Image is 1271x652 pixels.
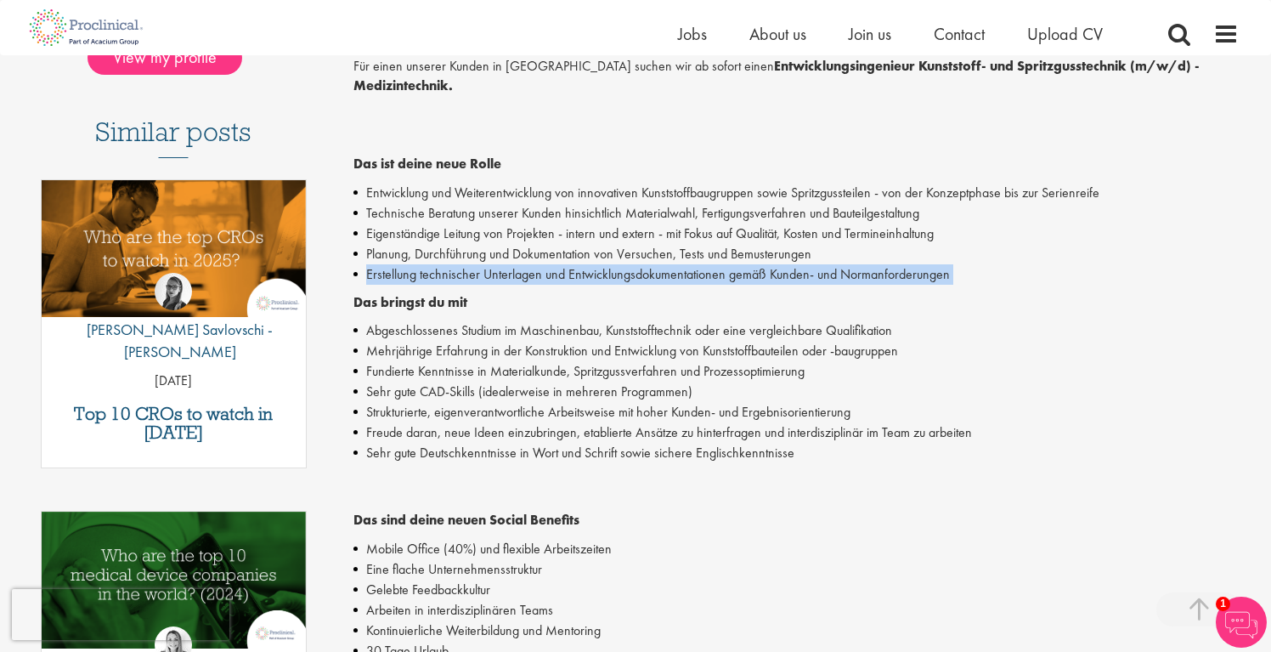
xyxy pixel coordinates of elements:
[42,371,306,391] p: [DATE]
[353,341,1240,361] li: Mehrjährige Erfahrung in der Konstruktion und Entwicklung von Kunststoffbauteilen oder -baugruppen
[42,319,306,362] p: [PERSON_NAME] Savlovschi - [PERSON_NAME]
[353,422,1240,443] li: Freude daran, neue Ideen einzubringen, etablierte Ansätze zu hinterfragen und interdisziplinär im...
[50,405,297,442] a: Top 10 CROs to watch in [DATE]
[678,23,707,45] a: Jobs
[934,23,985,45] a: Contact
[749,23,806,45] a: About us
[849,23,891,45] a: Join us
[353,57,1240,173] p: Für einen unserer Kunden in [GEOGRAPHIC_DATA] suchen wir ab sofort einen
[353,382,1240,402] li: Sehr gute CAD-Skills (idealerweise in mehreren Programmen)
[353,203,1240,224] li: Technische Beratung unserer Kunden hinsichtlich Materialwahl, Fertigungsverfahren und Bauteilgest...
[12,589,229,640] iframe: reCAPTCHA
[42,180,306,317] img: Top 10 CROs 2025 | Proclinical
[353,57,1200,94] strong: Entwicklungsingenieur Kunststoff- und Spritzgusstechnik (m/w/d) - Medizintechnik.
[353,293,467,311] strong: Das bringst du mit
[353,539,1240,559] li: Mobile Office (40%) und flexible Arbeitszeiten
[42,273,306,371] a: Theodora Savlovschi - Wicks [PERSON_NAME] Savlovschi - [PERSON_NAME]
[353,443,1240,463] li: Sehr gute Deutschkenntnisse in Wort und Schrift sowie sichere Englischkenntnisse
[42,180,306,331] a: Link to a post
[353,600,1240,621] li: Arbeiten in interdisziplinären Teams
[1216,597,1267,648] img: Chatbot
[353,621,1240,641] li: Kontinuierliche Weiterbildung und Mentoring
[42,512,306,649] img: Top 10 Medical Device Companies 2024
[353,224,1240,244] li: Eigenständige Leitung von Projekten - intern und extern - mit Fokus auf Qualität, Kosten und Term...
[353,183,1240,203] li: Entwicklung und Weiterentwicklung von innovativen Kunststoffbaugruppen sowie Spritzgussteilen - v...
[353,264,1240,285] li: Erstellung technischer Unterlagen und Entwicklungsdokumentationen gemäß Kunden- und Normanforderu...
[95,117,251,158] h3: Similar posts
[88,41,242,75] span: View my profile
[88,44,259,66] a: View my profile
[353,244,1240,264] li: Planung, Durchführung und Dokumentation von Versuchen, Tests und Bemusterungen
[353,155,501,173] strong: Das ist deine neue Rolle
[155,273,192,310] img: Theodora Savlovschi - Wicks
[353,361,1240,382] li: Fundierte Kenntnisse in Materialkunde, Spritzgussverfahren und Prozessoptimierung
[353,402,1240,422] li: Strukturierte, eigenverantwortliche Arbeitsweise mit hoher Kunden- und Ergebnisorientierung
[353,580,1240,600] li: Gelebte Feedbackkultur
[353,511,579,529] strong: Das sind deine neuen Social Benefits
[1027,23,1103,45] a: Upload CV
[353,320,1240,341] li: Abgeschlossenes Studium im Maschinenbau, Kunststofftechnik oder eine vergleichbare Qualifikation
[1216,597,1230,611] span: 1
[353,559,1240,580] li: Eine flache Unternehmensstruktur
